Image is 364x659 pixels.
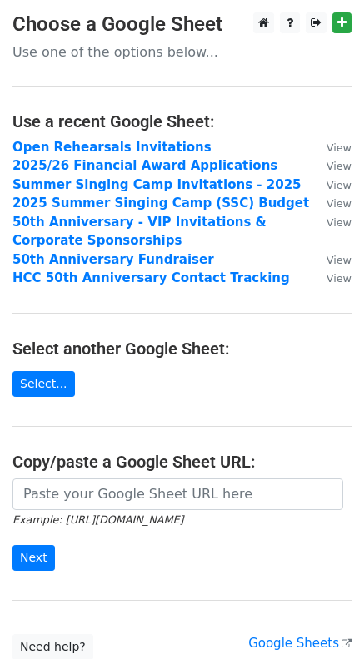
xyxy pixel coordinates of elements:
[310,196,352,211] a: View
[12,339,352,359] h4: Select another Google Sheet:
[310,252,352,267] a: View
[12,270,290,285] a: HCC 50th Anniversary Contact Tracking
[12,43,352,61] p: Use one of the options below...
[12,478,343,510] input: Paste your Google Sheet URL here
[12,215,267,249] a: 50th Anniversary - VIP Invitations & Corporate Sponsorships
[12,371,75,397] a: Select...
[248,636,352,651] a: Google Sheets
[310,215,352,230] a: View
[12,158,277,173] a: 2025/26 Financial Award Applications
[12,140,212,155] a: Open Rehearsals Invitations
[12,252,214,267] a: 50th Anniversary Fundraiser
[12,12,352,37] h3: Choose a Google Sheet
[12,111,352,131] h4: Use a recent Google Sheet:
[327,254,352,266] small: View
[310,177,352,192] a: View
[12,452,352,472] h4: Copy/paste a Google Sheet URL:
[327,272,352,285] small: View
[310,140,352,155] a: View
[12,177,302,192] a: Summer Singing Camp Invitations - 2025
[12,196,309,211] a: 2025 Summer Singing Camp (SSC) Budget
[327,197,352,210] small: View
[310,270,352,285] a: View
[327,179,352,191] small: View
[327,216,352,229] small: View
[327,160,352,172] small: View
[310,158,352,173] a: View
[327,141,352,154] small: View
[12,545,55,571] input: Next
[12,513,183,526] small: Example: [URL][DOMAIN_NAME]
